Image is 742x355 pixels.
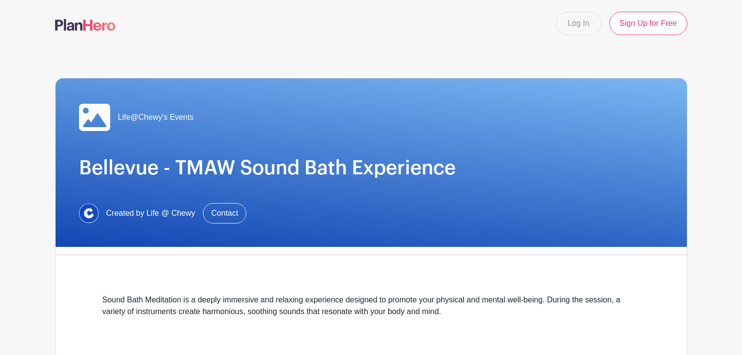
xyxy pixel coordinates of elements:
span: Created by Life @ Chewy [106,207,196,219]
a: Sign Up for Free [609,12,687,35]
a: Log In [556,12,602,35]
img: 1629734264472.jfif [79,204,99,223]
div: Sound Bath Meditation is a deeply immersive and relaxing experience designed to promote your phys... [102,294,640,329]
h1: Bellevue - TMAW Sound Bath Experience [79,156,663,180]
a: Contact [203,203,246,224]
span: Life@Chewy's Events [118,112,194,123]
img: logo-507f7623f17ff9eddc593b1ce0a138ce2505c220e1c5a4e2b4648c50719b7d32.svg [55,19,116,31]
